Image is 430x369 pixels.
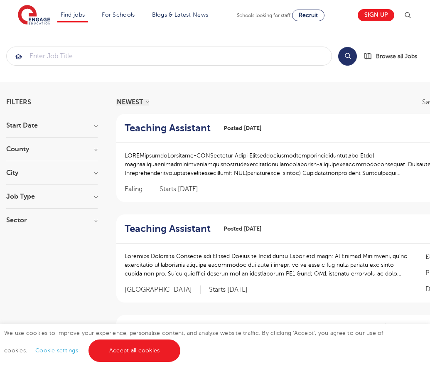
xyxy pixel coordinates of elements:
h3: Start Date [6,122,98,129]
a: Accept all cookies [88,339,181,362]
span: Ealing [125,185,151,194]
img: Engage Education [18,5,50,26]
p: Starts [DATE] [160,185,198,194]
span: Posted [DATE] [224,224,261,233]
h3: City [6,170,98,176]
span: Filters [6,99,31,106]
p: Loremips Dolorsita Consecte adi Elitsed Doeius te Incididuntu Labor etd magn: Al Enimad Minimveni... [125,252,409,278]
h2: Teaching Assistant [125,122,211,134]
h3: Job Type [6,193,98,200]
h3: Sector [6,217,98,224]
div: Submit [6,47,332,66]
span: Recruit [299,12,318,18]
h2: Teaching Assistant [125,223,211,235]
a: Sign up [358,9,394,21]
span: Posted [DATE] [224,124,261,133]
span: Schools looking for staff [237,12,290,18]
span: [GEOGRAPHIC_DATA] [125,285,201,294]
a: Find jobs [61,12,85,18]
a: Cookie settings [35,347,78,354]
span: We use cookies to improve your experience, personalise content, and analyse website traffic. By c... [4,330,383,354]
p: Starts [DATE] [209,285,248,294]
h2: School Administrator required in a secondary school in [GEOGRAPHIC_DATA] [125,323,379,347]
a: Blogs & Latest News [152,12,209,18]
a: Browse all Jobs [364,52,424,61]
a: For Schools [102,12,135,18]
a: Teaching Assistant [125,122,217,134]
h3: County [6,146,98,153]
input: Submit [7,47,332,65]
a: Teaching Assistant [125,223,217,235]
a: School Administrator required in a secondary school in [GEOGRAPHIC_DATA] [125,323,386,347]
button: Search [338,47,357,66]
span: Browse all Jobs [376,52,417,61]
a: Recruit [292,10,324,21]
